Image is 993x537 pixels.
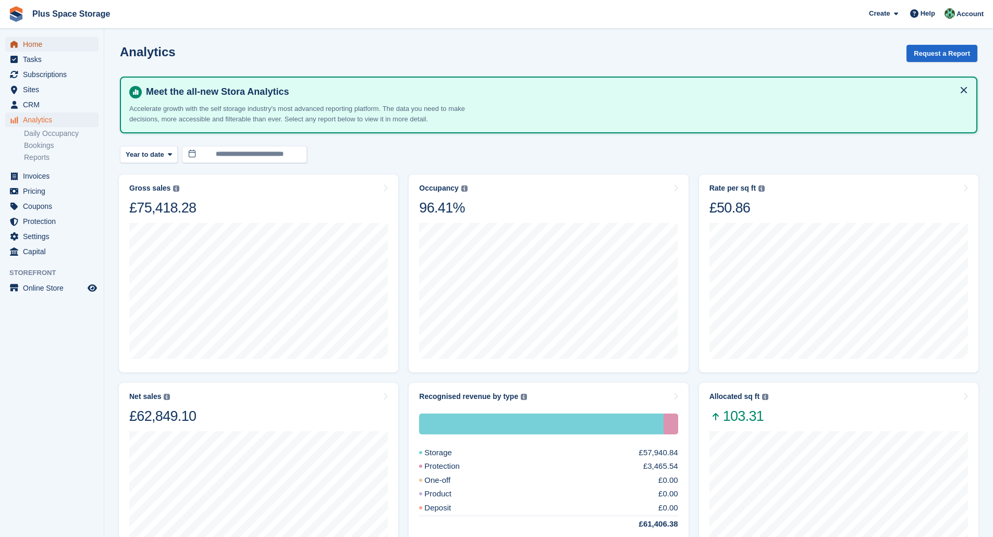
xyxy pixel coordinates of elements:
[129,104,494,124] p: Accelerate growth with the self storage industry's most advanced reporting platform. The data you...
[709,184,756,193] div: Rate per sq ft
[419,392,518,401] div: Recognised revenue by type
[5,113,99,127] a: menu
[5,82,99,97] a: menu
[614,518,678,530] div: £61,406.38
[24,153,99,163] a: Reports
[23,184,85,198] span: Pricing
[5,52,99,67] a: menu
[142,86,968,98] h4: Meet the all-new Stora Analytics
[120,45,176,59] h2: Analytics
[23,229,85,244] span: Settings
[5,214,99,229] a: menu
[5,184,99,198] a: menu
[5,244,99,259] a: menu
[129,407,196,425] div: £62,849.10
[23,214,85,229] span: Protection
[23,244,85,259] span: Capital
[921,8,935,19] span: Help
[664,414,678,434] div: Protection
[23,52,85,67] span: Tasks
[5,199,99,214] a: menu
[658,488,678,500] div: £0.00
[24,141,99,151] a: Bookings
[5,169,99,183] a: menu
[419,460,485,472] div: Protection
[9,268,104,278] span: Storefront
[419,488,476,500] div: Product
[906,45,977,62] button: Request a Report
[5,281,99,295] a: menu
[120,146,178,163] button: Year to date
[869,8,890,19] span: Create
[86,282,99,294] a: Preview store
[419,474,475,486] div: One-off
[658,474,678,486] div: £0.00
[643,460,678,472] div: £3,465.54
[23,82,85,97] span: Sites
[164,394,170,400] img: icon-info-grey-7440780725fd019a000dd9b08b2336e03edf1995a4989e88bcd33f0948082b44.svg
[5,97,99,112] a: menu
[23,97,85,112] span: CRM
[5,67,99,82] a: menu
[709,199,765,217] div: £50.86
[129,184,170,193] div: Gross sales
[24,129,99,139] a: Daily Occupancy
[461,185,468,192] img: icon-info-grey-7440780725fd019a000dd9b08b2336e03edf1995a4989e88bcd33f0948082b44.svg
[709,407,768,425] span: 103.31
[521,394,527,400] img: icon-info-grey-7440780725fd019a000dd9b08b2336e03edf1995a4989e88bcd33f0948082b44.svg
[129,392,161,401] div: Net sales
[23,169,85,183] span: Invoices
[419,199,467,217] div: 96.41%
[419,447,477,459] div: Storage
[23,281,85,295] span: Online Store
[658,502,678,514] div: £0.00
[126,149,164,160] span: Year to date
[419,414,663,434] div: Storage
[23,199,85,214] span: Coupons
[28,5,114,22] a: Plus Space Storage
[23,37,85,52] span: Home
[639,447,678,459] div: £57,940.84
[129,199,196,217] div: £75,418.28
[709,392,759,401] div: Allocated sq ft
[173,185,179,192] img: icon-info-grey-7440780725fd019a000dd9b08b2336e03edf1995a4989e88bcd33f0948082b44.svg
[957,9,984,19] span: Account
[419,502,476,514] div: Deposit
[762,394,768,400] img: icon-info-grey-7440780725fd019a000dd9b08b2336e03edf1995a4989e88bcd33f0948082b44.svg
[5,37,99,52] a: menu
[5,229,99,244] a: menu
[758,185,765,192] img: icon-info-grey-7440780725fd019a000dd9b08b2336e03edf1995a4989e88bcd33f0948082b44.svg
[8,6,24,22] img: stora-icon-8386f47178a22dfd0bd8f6a31ec36ba5ce8667c1dd55bd0f319d3a0aa187defe.svg
[23,113,85,127] span: Analytics
[419,184,458,193] div: Occupancy
[23,67,85,82] span: Subscriptions
[945,8,955,19] img: Karolis Stasinskas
